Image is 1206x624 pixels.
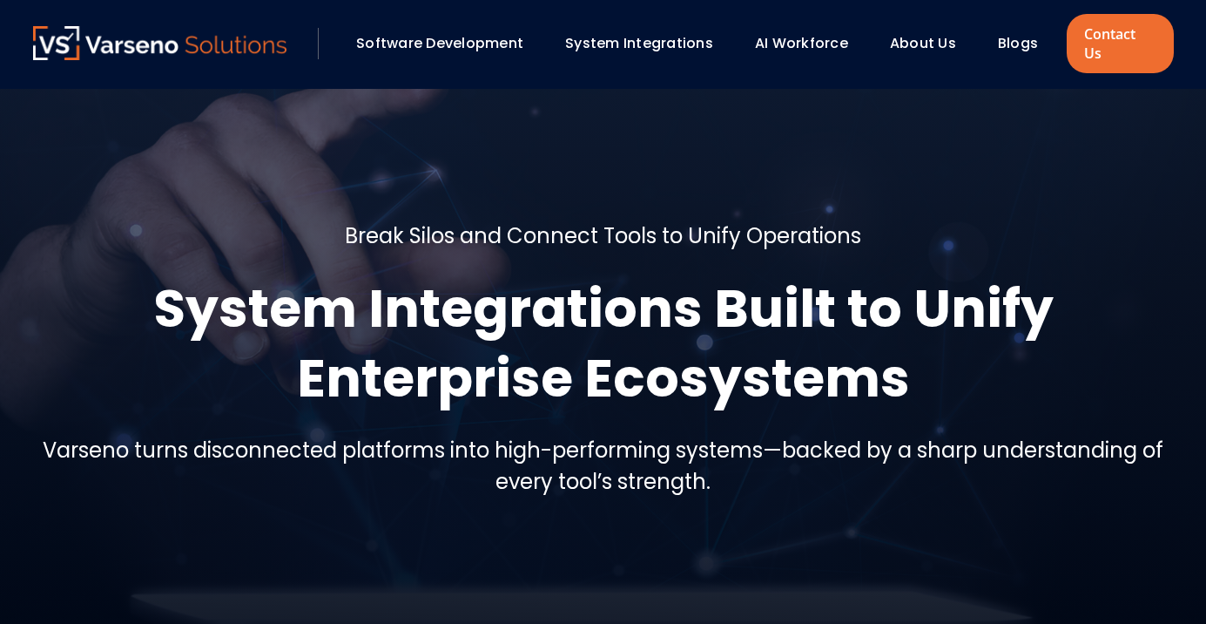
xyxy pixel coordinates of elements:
[755,33,848,53] a: AI Workforce
[33,26,287,61] a: Varseno Solutions – Product Engineering & IT Services
[33,274,1174,413] h1: System Integrations Built to Unify Enterprise Ecosystems
[33,435,1174,498] h5: Varseno turns disconnected platforms into high-performing systems—backed by a sharp understanding...
[347,29,548,58] div: Software Development
[989,29,1062,58] div: Blogs
[33,26,287,60] img: Varseno Solutions – Product Engineering & IT Services
[746,29,872,58] div: AI Workforce
[890,33,956,53] a: About Us
[356,33,523,53] a: Software Development
[565,33,713,53] a: System Integrations
[998,33,1038,53] a: Blogs
[1067,14,1173,73] a: Contact Us
[345,220,861,252] h5: Break Silos and Connect Tools to Unify Operations
[881,29,980,58] div: About Us
[556,29,738,58] div: System Integrations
